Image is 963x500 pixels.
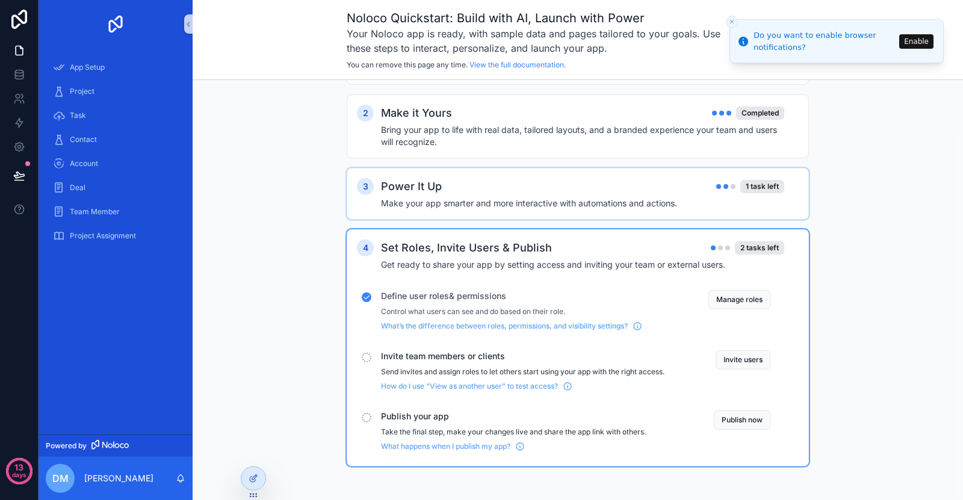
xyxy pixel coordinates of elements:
[899,34,934,49] button: Enable
[46,225,185,247] a: Project Assignment
[347,60,468,69] span: You can remove this page any time.
[12,466,26,483] p: days
[46,153,185,174] a: Account
[726,16,738,28] button: Close toast
[52,471,69,486] span: DM
[70,111,86,120] span: Task
[70,87,94,96] span: Project
[39,48,193,262] div: scrollable content
[754,29,896,53] div: Do you want to enable browser notifications?
[46,177,185,199] a: Deal
[46,201,185,223] a: Team Member
[84,472,153,484] p: [PERSON_NAME]
[14,461,23,474] p: 13
[70,63,105,72] span: App Setup
[469,60,566,69] a: View the full documentation.
[46,81,185,102] a: Project
[70,207,120,217] span: Team Member
[70,231,136,241] span: Project Assignment
[347,10,729,26] h1: Noloco Quickstart: Build with AI, Launch with Power
[39,434,193,457] a: Powered by
[106,14,125,34] img: App logo
[46,441,87,451] span: Powered by
[70,135,97,144] span: Contact
[347,26,729,55] h3: Your Noloco app is ready, with sample data and pages tailored to your goals. Use these steps to i...
[70,159,98,168] span: Account
[46,57,185,78] a: App Setup
[46,105,185,126] a: Task
[70,183,85,193] span: Deal
[46,129,185,150] a: Contact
